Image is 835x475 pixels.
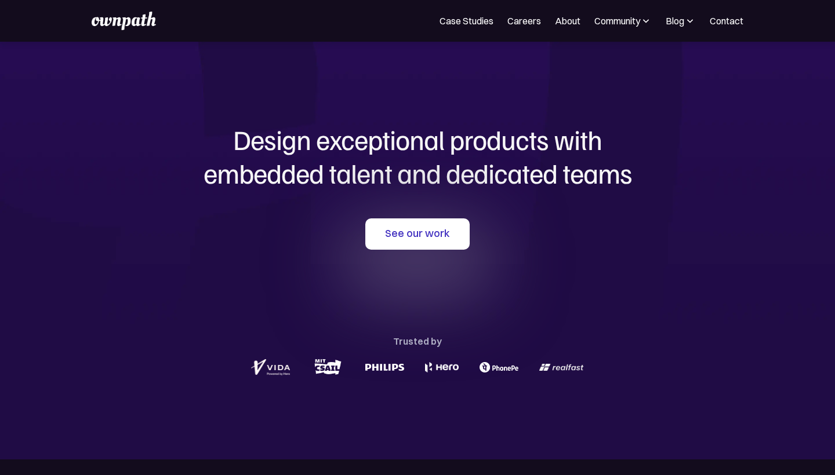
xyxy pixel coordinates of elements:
[594,14,652,28] div: Community
[666,14,696,28] div: Blog
[440,14,493,28] a: Case Studies
[393,333,442,349] div: Trusted by
[507,14,541,28] a: Careers
[594,14,640,28] div: Community
[139,123,696,189] h1: Design exceptional products with embedded talent and dedicated teams
[666,14,684,28] div: Blog
[555,14,580,28] a: About
[365,218,470,250] a: See our work
[710,14,743,28] a: Contact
